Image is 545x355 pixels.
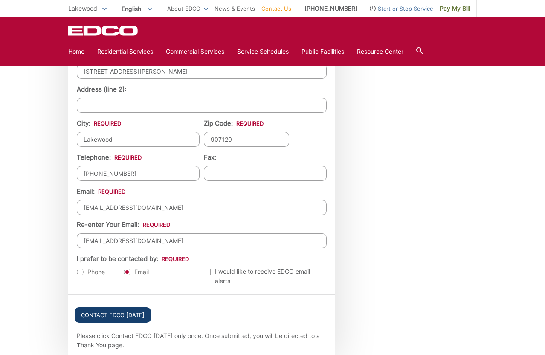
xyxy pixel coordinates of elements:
[115,2,158,16] span: English
[75,307,151,323] input: Contact EDCO [DATE]
[68,47,84,56] a: Home
[77,268,105,276] label: Phone
[204,267,327,286] label: I would like to receive EDCO email alerts
[77,120,121,127] label: City:
[97,47,153,56] a: Residential Services
[204,154,216,161] label: Fax:
[77,255,189,263] label: I prefer to be contacted by:
[357,47,403,56] a: Resource Center
[124,268,149,276] label: Email
[77,331,327,350] p: Please click Contact EDCO [DATE] only once. Once submitted, you will be directed to a Thank You p...
[204,120,264,127] label: Zip Code:
[167,4,208,13] a: About EDCO
[215,4,255,13] a: News & Events
[261,4,291,13] a: Contact Us
[68,26,139,36] a: EDCD logo. Return to the homepage.
[166,47,224,56] a: Commercial Services
[237,47,289,56] a: Service Schedules
[301,47,344,56] a: Public Facilities
[77,154,142,161] label: Telephone:
[77,221,170,229] label: Re-enter Your Email:
[440,4,470,13] span: Pay My Bill
[77,86,126,93] label: Address (line 2):
[77,188,125,195] label: Email:
[68,5,97,12] span: Lakewood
